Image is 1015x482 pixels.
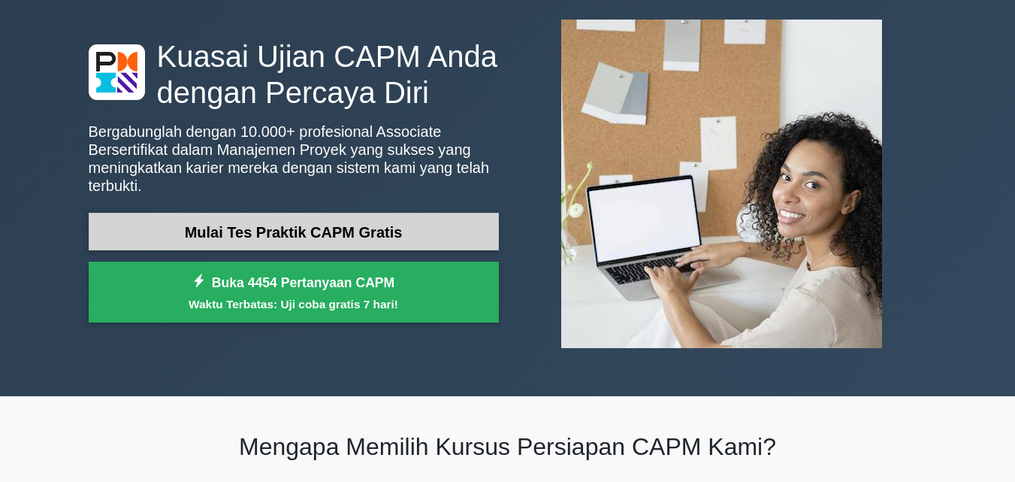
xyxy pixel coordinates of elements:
font: Bergabunglah dengan 10.000+ profesional Associate Bersertifikat dalam Manajemen Proyek yang sukse... [89,123,490,194]
font: Kuasai Ujian CAPM Anda dengan Percaya Diri [157,40,498,109]
font: Mulai Tes Praktik CAPM Gratis [185,224,403,241]
font: Waktu Terbatas: Uji coba gratis 7 hari! [189,298,398,311]
font: Mengapa Memilih Kursus Persiapan CAPM Kami? [239,433,776,460]
font: Buka 4454 Pertanyaan CAPM [212,275,395,290]
a: Mulai Tes Praktik CAPM Gratis [89,213,499,251]
a: Buka 4454 Pertanyaan CAPMWaktu Terbatas: Uji coba gratis 7 hari! [89,262,499,323]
